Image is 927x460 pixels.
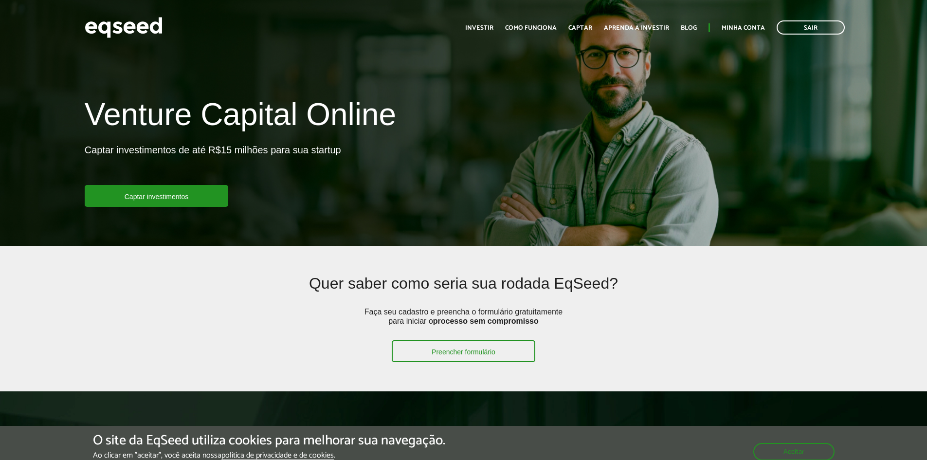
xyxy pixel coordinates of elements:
a: Captar investimentos [85,185,229,207]
a: Minha conta [722,25,765,31]
h1: Venture Capital Online [85,97,396,136]
strong: processo sem compromisso [433,317,539,325]
p: Faça seu cadastro e preencha o formulário gratuitamente para iniciar o [361,307,565,340]
p: Ao clicar em "aceitar", você aceita nossa . [93,451,445,460]
h5: O site da EqSeed utiliza cookies para melhorar sua navegação. [93,433,445,448]
a: Blog [681,25,697,31]
a: Preencher formulário [392,340,535,362]
a: Sair [777,20,845,35]
a: política de privacidade e de cookies [221,452,334,460]
p: Captar investimentos de até R$15 milhões para sua startup [85,144,341,185]
a: Captar [568,25,592,31]
img: EqSeed [85,15,163,40]
a: Aprenda a investir [604,25,669,31]
a: Investir [465,25,493,31]
h2: Quer saber como seria sua rodada EqSeed? [162,275,765,307]
a: Como funciona [505,25,557,31]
